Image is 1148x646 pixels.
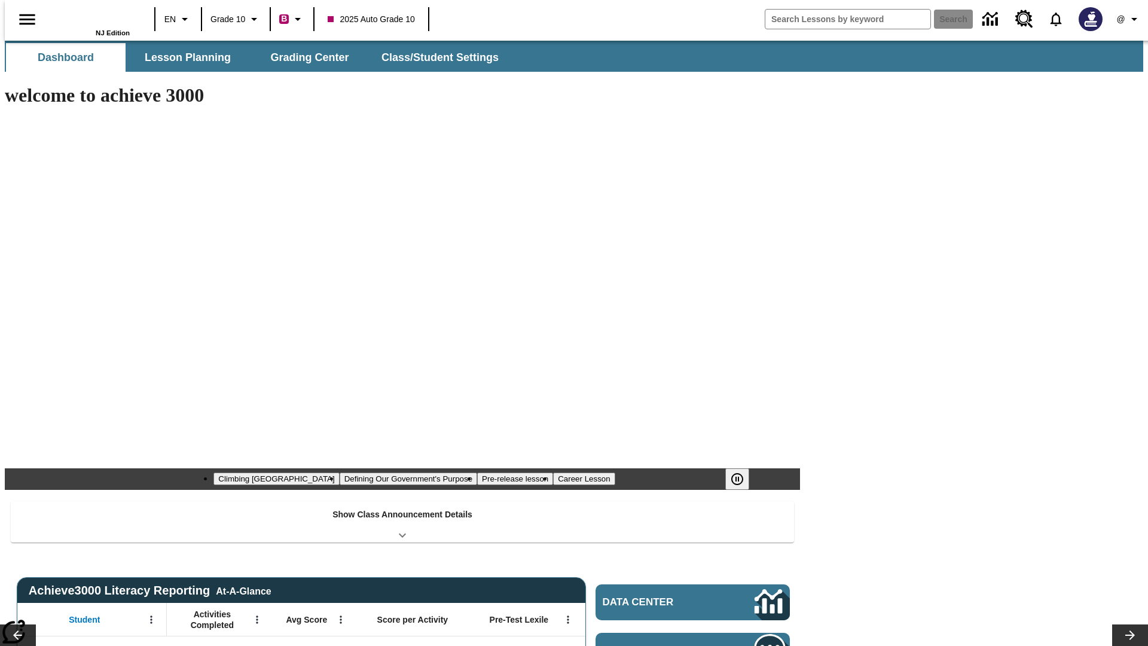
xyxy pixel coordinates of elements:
[10,2,45,37] button: Open side menu
[1110,8,1148,30] button: Profile/Settings
[328,13,414,26] span: 2025 Auto Grade 10
[52,4,130,36] div: Home
[250,43,370,72] button: Grading Center
[286,614,327,625] span: Avg Score
[173,609,252,630] span: Activities Completed
[281,11,287,26] span: B
[69,614,100,625] span: Student
[164,13,176,26] span: EN
[11,501,794,543] div: Show Class Announcement Details
[596,584,790,620] a: Data Center
[559,611,577,629] button: Open Menu
[553,473,615,485] button: Slide 4 Career Lesson
[1040,4,1071,35] a: Notifications
[5,41,1143,72] div: SubNavbar
[210,13,245,26] span: Grade 10
[477,473,553,485] button: Slide 3 Pre-release lesson
[96,29,130,36] span: NJ Edition
[1008,3,1040,35] a: Resource Center, Will open in new tab
[340,473,477,485] button: Slide 2 Defining Our Government's Purpose
[1079,7,1103,31] img: Avatar
[377,614,448,625] span: Score per Activity
[765,10,930,29] input: search field
[6,43,126,72] button: Dashboard
[206,8,266,30] button: Grade: Grade 10, Select a grade
[725,468,749,490] button: Pause
[490,614,549,625] span: Pre-Test Lexile
[5,84,800,106] h1: welcome to achieve 3000
[603,596,715,608] span: Data Center
[5,43,509,72] div: SubNavbar
[29,584,271,598] span: Achieve3000 Literacy Reporting
[216,584,271,597] div: At-A-Glance
[1112,624,1148,646] button: Lesson carousel, Next
[975,3,1008,36] a: Data Center
[1071,4,1110,35] button: Select a new avatar
[52,5,130,29] a: Home
[213,473,339,485] button: Slide 1 Climbing Mount Tai
[248,611,266,629] button: Open Menu
[274,8,310,30] button: Boost Class color is violet red. Change class color
[142,611,160,629] button: Open Menu
[725,468,761,490] div: Pause
[332,611,350,629] button: Open Menu
[128,43,248,72] button: Lesson Planning
[332,508,472,521] p: Show Class Announcement Details
[1116,13,1125,26] span: @
[372,43,508,72] button: Class/Student Settings
[159,8,197,30] button: Language: EN, Select a language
